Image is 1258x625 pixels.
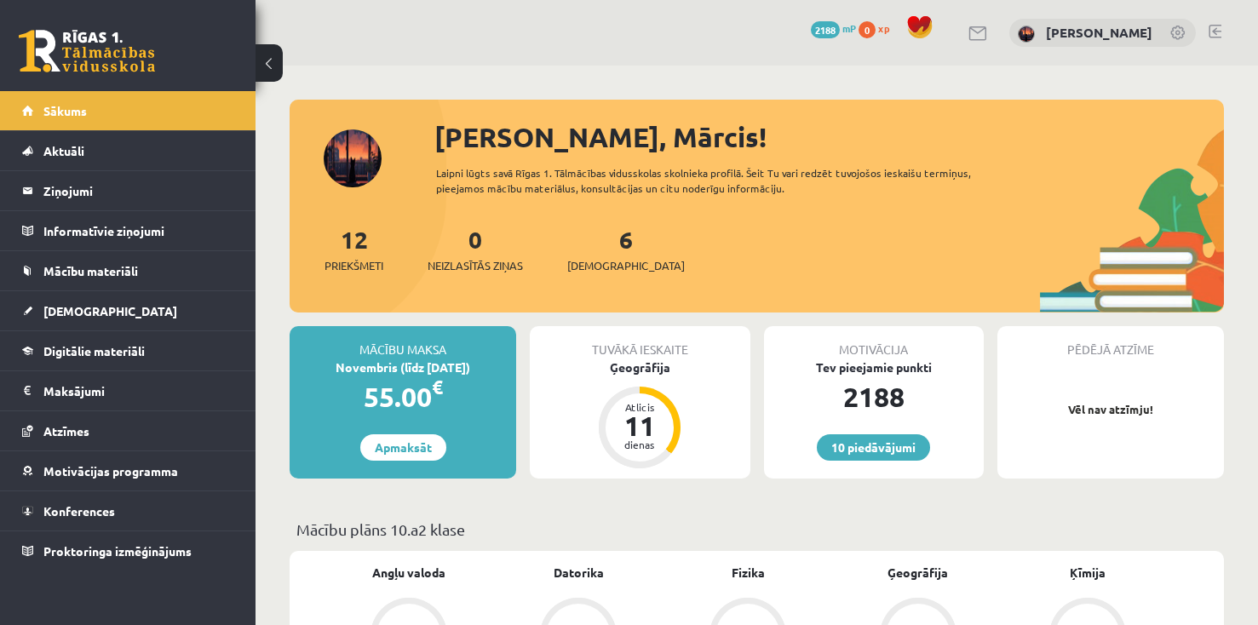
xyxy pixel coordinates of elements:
[530,358,750,471] a: Ģeogrāfija Atlicis 11 dienas
[43,463,178,479] span: Motivācijas programma
[432,375,443,399] span: €
[372,564,445,582] a: Angļu valoda
[19,30,155,72] a: Rīgas 1. Tālmācības vidusskola
[22,131,234,170] a: Aktuāli
[859,21,876,38] span: 0
[436,165,997,196] div: Laipni lūgts savā Rīgas 1. Tālmācības vidusskolas skolnieka profilā. Šeit Tu vari redzēt tuvojošo...
[22,531,234,571] a: Proktoringa izmēģinājums
[43,343,145,358] span: Digitālie materiāli
[43,143,84,158] span: Aktuāli
[22,251,234,290] a: Mācību materiāli
[1006,401,1215,418] p: Vēl nav atzīmju!
[732,564,765,582] a: Fizika
[22,171,234,210] a: Ziņojumi
[22,451,234,490] a: Motivācijas programma
[997,326,1224,358] div: Pēdējā atzīme
[434,117,1224,158] div: [PERSON_NAME], Mārcis!
[22,491,234,530] a: Konferences
[22,91,234,130] a: Sākums
[530,358,750,376] div: Ģeogrāfija
[43,263,138,278] span: Mācību materiāli
[567,224,685,274] a: 6[DEMOGRAPHIC_DATA]
[22,291,234,330] a: [DEMOGRAPHIC_DATA]
[811,21,840,38] span: 2188
[22,331,234,370] a: Digitālie materiāli
[842,21,856,35] span: mP
[22,371,234,410] a: Maksājumi
[1018,26,1035,43] img: Mārcis Līvens
[811,21,856,35] a: 2188 mP
[43,303,177,318] span: [DEMOGRAPHIC_DATA]
[614,402,665,412] div: Atlicis
[878,21,889,35] span: xp
[614,439,665,450] div: dienas
[290,376,516,417] div: 55.00
[43,211,234,250] legend: Informatīvie ziņojumi
[1070,564,1106,582] a: Ķīmija
[296,518,1217,541] p: Mācību plāns 10.a2 klase
[43,171,234,210] legend: Ziņojumi
[887,564,948,582] a: Ģeogrāfija
[428,257,523,274] span: Neizlasītās ziņas
[428,224,523,274] a: 0Neizlasītās ziņas
[360,434,446,461] a: Apmaksāt
[1046,24,1152,41] a: [PERSON_NAME]
[22,411,234,450] a: Atzīmes
[817,434,930,461] a: 10 piedāvājumi
[554,564,604,582] a: Datorika
[764,326,984,358] div: Motivācija
[859,21,898,35] a: 0 xp
[290,326,516,358] div: Mācību maksa
[530,326,750,358] div: Tuvākā ieskaite
[43,503,115,519] span: Konferences
[764,376,984,417] div: 2188
[325,224,383,274] a: 12Priekšmeti
[614,412,665,439] div: 11
[290,358,516,376] div: Novembris (līdz [DATE])
[325,257,383,274] span: Priekšmeti
[567,257,685,274] span: [DEMOGRAPHIC_DATA]
[43,103,87,118] span: Sākums
[764,358,984,376] div: Tev pieejamie punkti
[43,543,192,559] span: Proktoringa izmēģinājums
[22,211,234,250] a: Informatīvie ziņojumi
[43,423,89,439] span: Atzīmes
[43,371,234,410] legend: Maksājumi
